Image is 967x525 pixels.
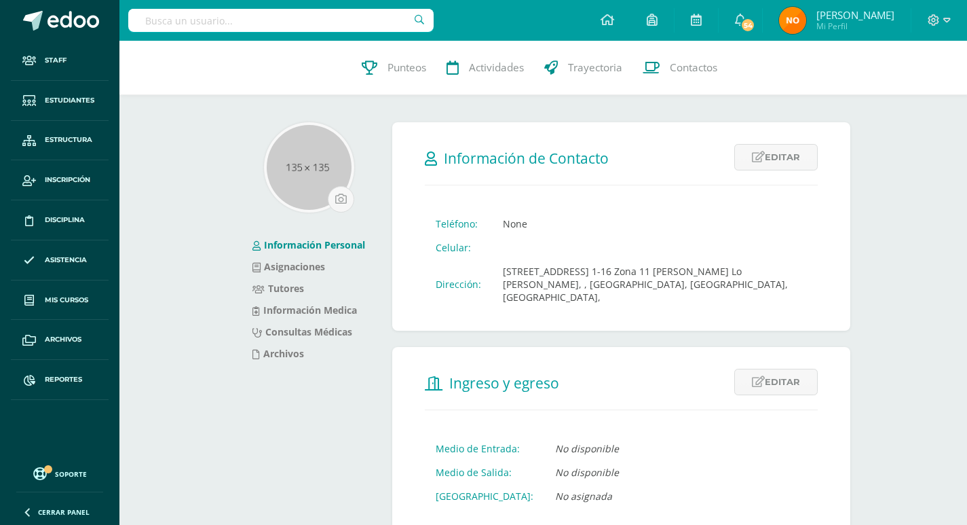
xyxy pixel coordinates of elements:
span: Disciplina [45,215,85,225]
span: Asistencia [45,255,87,266]
a: Soporte [16,464,103,482]
a: Estudiantes [11,81,109,121]
a: Estructura [11,121,109,161]
img: 5ab026cfe20b66e6dbc847002bf25bcf.png [779,7,806,34]
a: Archivos [252,347,304,360]
i: No disponible [555,442,619,455]
span: Estudiantes [45,95,94,106]
a: Actividades [436,41,534,95]
td: Medio de Entrada: [425,437,544,460]
i: No asignada [555,490,612,503]
span: Inscripción [45,175,90,185]
a: Archivos [11,320,109,360]
td: Dirección: [425,259,492,309]
a: Información Personal [252,238,365,251]
td: Celular: [425,236,492,259]
span: Staff [45,55,67,66]
span: [PERSON_NAME] [816,8,894,22]
a: Disciplina [11,200,109,240]
a: Mis cursos [11,280,109,321]
td: Teléfono: [425,212,492,236]
a: Editar [734,144,818,170]
span: Estructura [45,134,92,145]
span: Ingreso y egreso [449,374,559,393]
a: Consultas Médicas [252,325,352,338]
span: Cerrar panel [38,507,90,517]
span: Mi Perfil [816,20,894,32]
td: [STREET_ADDRESS] 1-16 Zona 11 [PERSON_NAME] Lo [PERSON_NAME], , [GEOGRAPHIC_DATA], [GEOGRAPHIC_DA... [492,259,818,309]
a: Punteos [352,41,436,95]
a: Inscripción [11,160,109,200]
a: Editar [734,369,818,395]
span: Actividades [469,60,524,75]
img: 135x135 [267,125,352,210]
span: Mis cursos [45,295,88,306]
span: Información de Contacto [444,149,609,168]
a: Staff [11,41,109,81]
input: Busca un usuario... [128,9,434,32]
a: Información Medica [252,304,357,316]
td: [GEOGRAPHIC_DATA]: [425,484,544,508]
a: Contactos [632,41,727,95]
a: Trayectoria [534,41,632,95]
i: No disponible [555,466,619,479]
td: None [492,212,818,236]
a: Asignaciones [252,260,325,273]
a: Tutores [252,282,304,295]
span: Archivos [45,334,81,345]
a: Asistencia [11,240,109,280]
span: Contactos [670,60,717,75]
span: 54 [740,18,755,33]
span: Punteos [387,60,426,75]
td: Medio de Salida: [425,460,544,484]
span: Reportes [45,374,82,385]
a: Reportes [11,360,109,400]
span: Trayectoria [568,60,622,75]
span: Soporte [55,469,87,479]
